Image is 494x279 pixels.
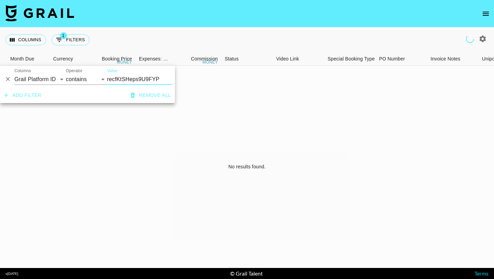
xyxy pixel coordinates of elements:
div: money [202,60,218,64]
img: Grail Talent [5,5,74,21]
button: Delete [3,74,13,84]
div: PO Number [376,52,427,66]
div: Month Due [10,52,34,66]
div: Status [225,52,239,66]
div: Expenses: Remove Commission? [136,52,170,66]
div: v [DATE] [5,271,18,276]
span: Refreshing clients, users, campaigns... [465,34,474,43]
div: Month Due [7,52,50,66]
button: Add filter [1,89,44,102]
div: © Grail Talent [230,270,263,277]
div: Currency [53,52,73,66]
input: Filter value [107,74,172,85]
button: Select columns [5,34,46,45]
div: Video Link [276,52,299,66]
div: Special Booking Type [324,52,376,66]
div: PO Number [379,52,405,66]
label: Operator [66,68,82,74]
a: Terms [474,270,489,277]
button: Remove all [128,89,174,102]
button: open drawer [479,7,493,21]
div: Expenses: Remove Commission? [139,52,168,66]
div: Currency [50,52,84,66]
div: Commission [191,52,218,66]
div: Invoice Notes [427,52,479,66]
div: Invoice Notes [431,52,460,66]
span: 1 [60,32,67,39]
div: Video Link [273,52,324,66]
div: Booking Price [102,52,132,66]
div: money [117,60,132,64]
div: Special Booking Type [328,52,375,66]
label: Value [107,68,117,74]
label: Columns [14,68,31,74]
div: Status [221,52,273,66]
button: Show filters [51,34,90,45]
